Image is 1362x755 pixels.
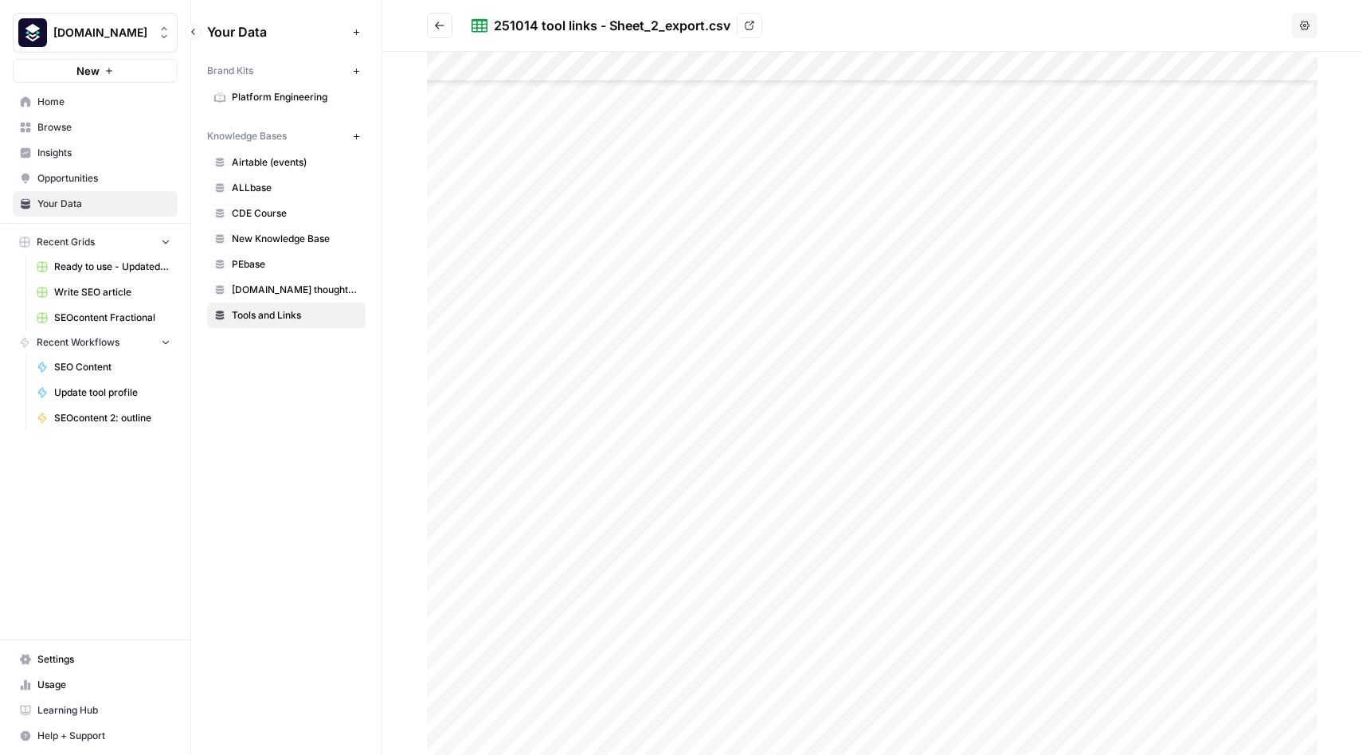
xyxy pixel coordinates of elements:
span: Update tool profile [54,385,170,400]
a: Settings [13,647,178,672]
a: CDE Course [207,201,366,226]
button: New [13,59,178,83]
span: PEbase [232,257,358,272]
a: SEO Content [29,354,178,380]
span: [DOMAIN_NAME] [53,25,150,41]
a: ALLbase [207,175,366,201]
span: ALLbase [232,181,358,195]
a: Platform Engineering [207,84,366,110]
a: Browse [13,115,178,140]
span: [DOMAIN_NAME] thought leadership [232,283,358,297]
span: Your Data [37,197,170,211]
img: Platformengineering.org Logo [18,18,47,47]
span: Recent Workflows [37,335,119,350]
span: SEOcontent 2: outline [54,411,170,425]
span: Insights [37,146,170,160]
span: Platform Engineering [232,90,358,104]
a: PEbase [207,252,366,277]
a: Home [13,89,178,115]
a: Your Data [13,191,178,217]
a: Ready to use - Updated an existing tool profile in Webflow [29,254,178,280]
span: Usage [37,678,170,692]
a: [DOMAIN_NAME] thought leadership [207,277,366,303]
span: Tools and Links [232,308,358,323]
span: SEO Content [54,360,170,374]
span: Recent Grids [37,235,95,249]
div: 251014 tool links - Sheet_2_export.csv [494,16,730,35]
a: SEOcontent Fractional [29,305,178,331]
span: Write SEO article [54,285,170,299]
a: Insights [13,140,178,166]
span: Browse [37,120,170,135]
a: Tools and Links [207,303,366,328]
button: Recent Grids [13,230,178,254]
span: Brand Kits [207,64,253,78]
button: Recent Workflows [13,331,178,354]
a: Opportunities [13,166,178,191]
button: Help + Support [13,723,178,749]
span: Ready to use - Updated an existing tool profile in Webflow [54,260,170,274]
span: Home [37,95,170,109]
span: Help + Support [37,729,170,743]
span: Learning Hub [37,703,170,718]
a: Write SEO article [29,280,178,305]
span: Settings [37,652,170,667]
span: CDE Course [232,206,358,221]
a: New Knowledge Base [207,226,366,252]
span: SEOcontent Fractional [54,311,170,325]
span: Your Data [207,22,346,41]
a: Learning Hub [13,698,178,723]
span: New Knowledge Base [232,232,358,246]
span: New [76,63,100,79]
a: SEOcontent 2: outline [29,405,178,431]
span: Airtable (events) [232,155,358,170]
button: Workspace: Platformengineering.org [13,13,178,53]
button: Go back [427,13,452,38]
a: Usage [13,672,178,698]
span: Knowledge Bases [207,129,287,143]
a: Update tool profile [29,380,178,405]
a: Airtable (events) [207,150,366,175]
span: Opportunities [37,171,170,186]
